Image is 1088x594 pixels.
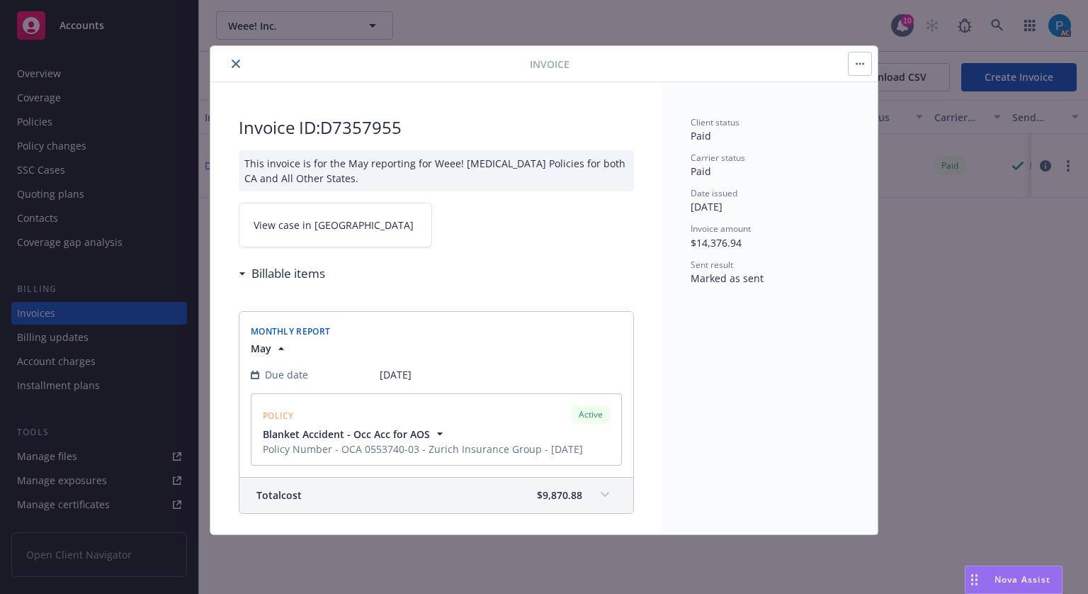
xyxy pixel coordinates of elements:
span: Sent result [691,259,733,271]
div: This invoice is for the May reporting for Weee! [MEDICAL_DATA] Policies for both CA and All Other... [239,150,634,191]
span: Blanket Accident - Occ Acc for AOS [263,427,430,442]
span: [DATE] [380,367,412,382]
span: Carrier status [691,152,745,164]
span: Paid [691,164,711,178]
button: Blanket Accident - Occ Acc for AOS [263,427,583,442]
span: Nova Assist [994,573,1050,585]
span: Client status [691,116,739,128]
span: Policy Number - OCA 0553740-03 - Zurich Insurance Group - [DATE] [263,442,583,456]
span: [DATE] [691,200,722,213]
span: Invoice [530,57,569,72]
h3: Billable items [251,264,325,283]
button: Nova Assist [965,566,1062,594]
span: Date issued [691,187,737,199]
span: Paid [691,129,711,142]
span: Marked as sent [691,271,764,285]
span: POLICY [263,410,294,422]
a: View case in [GEOGRAPHIC_DATA] [239,203,432,247]
div: Active [572,405,610,423]
span: Total cost [256,488,302,503]
h2: Invoice ID: D7357955 [239,116,634,139]
div: Billable items [239,264,325,283]
span: $14,376.94 [691,236,742,250]
span: $9,870.88 [537,488,582,503]
div: Drag to move [965,566,983,593]
span: Due date [265,367,308,382]
div: Totalcost$9,870.88 [239,478,633,513]
span: Invoice amount [691,223,751,235]
button: May [251,341,288,356]
span: May [251,341,271,356]
button: close [227,55,244,72]
span: Monthly Report [251,325,330,337]
span: View case in [GEOGRAPHIC_DATA] [254,218,414,232]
